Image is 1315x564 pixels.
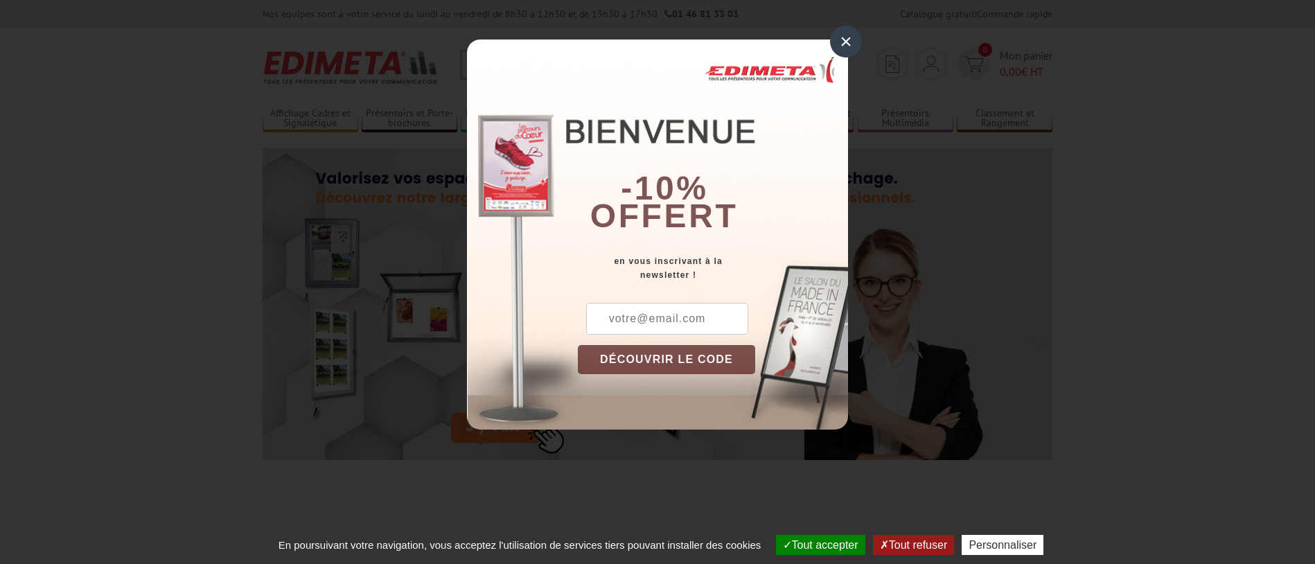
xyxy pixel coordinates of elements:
div: × [830,26,862,58]
input: votre@email.com [586,303,748,335]
button: Personnaliser (fenêtre modale) [962,535,1043,555]
button: Tout accepter [776,535,865,555]
button: DÉCOUVRIR LE CODE [578,345,755,374]
button: Tout refuser [873,535,954,555]
span: En poursuivant votre navigation, vous acceptez l'utilisation de services tiers pouvant installer ... [272,539,768,551]
b: -10% [621,170,708,206]
font: offert [590,197,739,234]
div: en vous inscrivant à la newsletter ! [578,254,848,282]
